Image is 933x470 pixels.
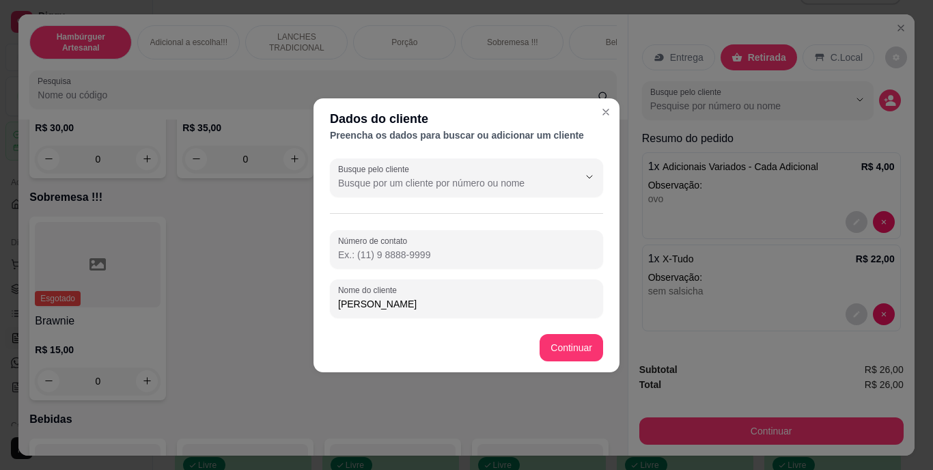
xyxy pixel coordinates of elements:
[338,235,412,247] label: Número de contato
[338,297,595,311] input: Nome do cliente
[330,109,603,128] div: Dados do cliente
[330,128,603,142] div: Preencha os dados para buscar ou adicionar um cliente
[595,101,617,123] button: Close
[338,163,414,175] label: Busque pelo cliente
[338,248,595,262] input: Número de contato
[338,176,557,190] input: Busque pelo cliente
[579,166,600,188] button: Show suggestions
[338,284,402,296] label: Nome do cliente
[540,334,603,361] button: Continuar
